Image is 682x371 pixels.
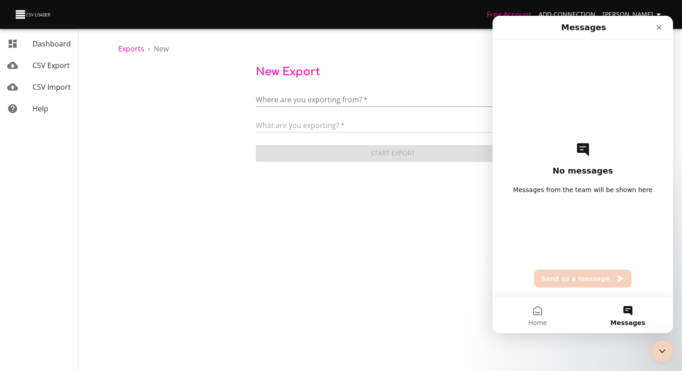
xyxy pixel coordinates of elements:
[32,60,70,70] span: CSV Export
[487,9,531,19] a: Free Account
[493,16,673,333] iframe: Intercom live chat
[539,9,595,20] span: Add Connection
[256,66,320,78] span: New Export
[32,39,71,49] span: Dashboard
[651,340,673,362] iframe: Intercom live chat
[148,43,150,54] li: ›
[603,9,664,20] span: [PERSON_NAME]
[32,82,71,92] span: CSV Import
[32,104,48,114] span: Help
[118,44,144,54] a: Exports
[154,44,169,54] span: New
[535,6,599,23] a: Add Connection
[599,6,668,23] button: [PERSON_NAME]
[14,8,52,21] img: CSV Loader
